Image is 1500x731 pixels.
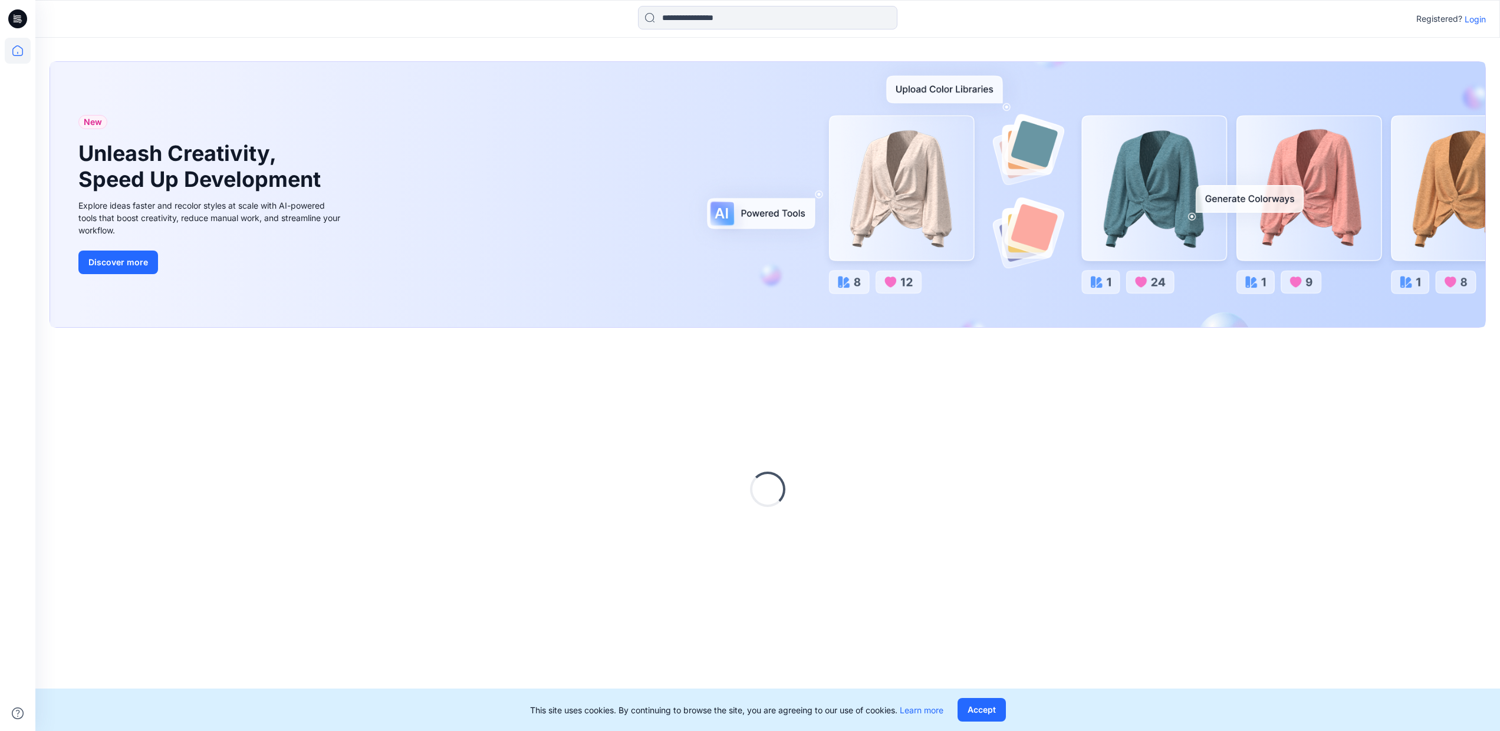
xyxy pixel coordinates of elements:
[78,141,326,192] h1: Unleash Creativity, Speed Up Development
[1416,12,1462,26] p: Registered?
[958,698,1006,722] button: Accept
[78,251,344,274] a: Discover more
[78,199,344,236] div: Explore ideas faster and recolor styles at scale with AI-powered tools that boost creativity, red...
[84,115,102,129] span: New
[78,251,158,274] button: Discover more
[1465,13,1486,25] p: Login
[530,704,943,716] p: This site uses cookies. By continuing to browse the site, you are agreeing to our use of cookies.
[900,705,943,715] a: Learn more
